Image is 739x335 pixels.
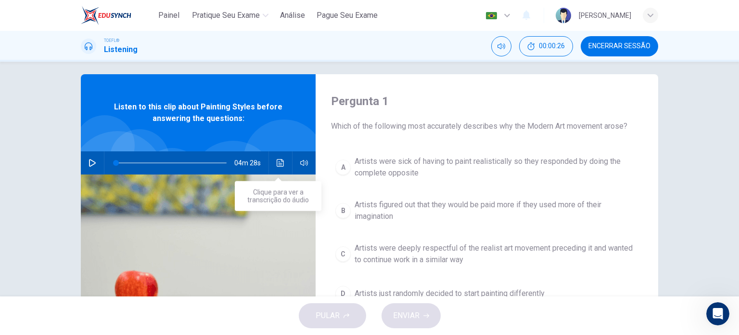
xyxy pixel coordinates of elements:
[280,10,305,21] span: Análise
[335,203,351,218] div: B
[20,171,146,181] div: Ask a question
[273,151,288,174] button: Clique para ver a transcrição do áudio
[519,36,573,56] div: Esconder
[276,7,309,24] button: Análise
[331,121,643,132] span: Which of the following most accurately describes why the Modern Art movement arose?
[192,10,260,21] span: Pratique seu exame
[331,151,643,183] button: AArtists were sick of having to paint realistically so they responded by doing the complete opposite
[331,238,643,270] button: CArtists were deeply respectful of the realist art movement preceding it and wanted to continue w...
[64,246,128,285] button: Messages
[355,199,638,222] span: Artists figured out that they would be paid more if they used more of their imagination
[14,232,178,260] div: CEFR Level Test Structure and Scoring System
[104,44,138,55] h1: Listening
[556,8,571,23] img: Profile picture
[128,246,192,285] button: Help
[331,195,643,227] button: BArtists figured out that they would be paid more if they used more of their imagination
[355,288,545,299] span: Artists just randomly decided to start painting differently
[235,181,321,211] div: Clique para ver a transcrição do áudio
[485,12,497,19] img: pt
[331,94,643,109] h4: Pergunta 1
[188,7,272,24] button: Pratique seu exame
[150,175,161,187] img: Profile image for Fin
[335,160,351,175] div: A
[80,270,113,277] span: Messages
[19,134,173,150] p: How can we help?
[19,68,173,134] p: Hey [PERSON_NAME]. Welcome to EduSynch!
[153,7,184,24] button: Painel
[588,42,650,50] span: Encerrar Sessão
[335,286,351,301] div: D
[20,214,78,224] span: Search for help
[158,10,179,21] span: Painel
[234,151,268,174] span: 04m 28s
[20,236,161,256] div: CEFR Level Test Structure and Scoring System
[491,36,511,56] div: Silenciar
[539,42,565,50] span: 00:00:26
[355,242,638,266] span: Artists were deeply respectful of the realist art movement preceding it and wanted to continue wo...
[581,36,658,56] button: Encerrar Sessão
[355,156,638,179] span: Artists were sick of having to paint realistically so they responded by doing the complete opposite
[706,302,729,325] iframe: Intercom live chat
[81,6,153,25] a: EduSynch logo
[317,10,378,21] span: Pague Seu Exame
[579,10,631,21] div: [PERSON_NAME]
[519,36,573,56] button: 00:00:26
[104,37,119,44] span: TOEFL®
[21,270,43,277] span: Home
[313,7,382,24] button: Pague Seu Exame
[10,163,183,200] div: Ask a questionAI Agent and team can helpProfile image for Fin
[335,246,351,262] div: C
[14,209,178,228] button: Search for help
[331,281,643,306] button: DArtists just randomly decided to start painting differently
[20,181,146,191] div: AI Agent and team can help
[81,6,131,25] img: EduSynch logo
[153,270,168,277] span: Help
[112,101,284,124] span: Listen to this clip about Painting Styles before answering the questions:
